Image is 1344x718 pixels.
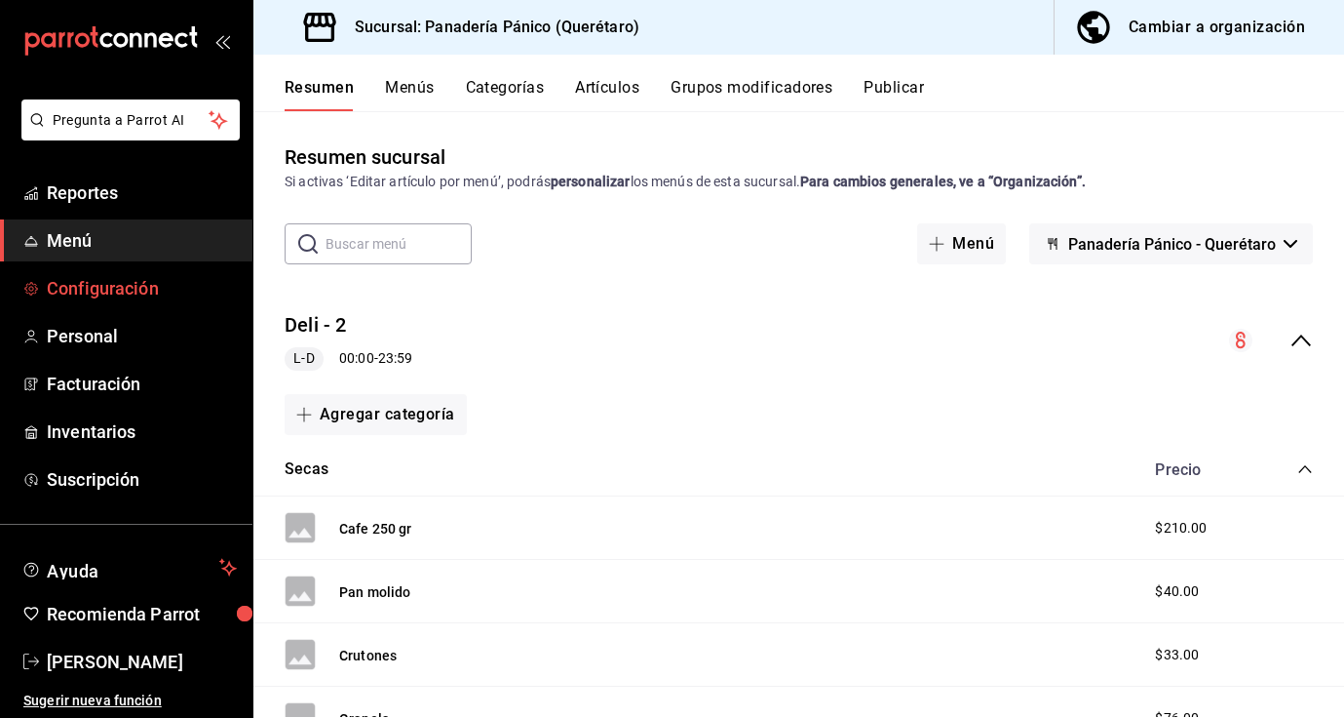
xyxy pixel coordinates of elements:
span: Personal [47,323,237,349]
button: open_drawer_menu [214,33,230,49]
button: Pregunta a Parrot AI [21,100,240,140]
div: Precio [1135,460,1260,479]
span: $40.00 [1155,581,1199,602]
button: Deli - 2 [285,311,347,339]
span: Facturación [47,371,237,397]
button: Grupos modificadores [671,78,832,111]
div: Resumen sucursal [285,142,445,172]
span: Menú [47,227,237,254]
div: collapse-menu-row [253,296,1344,386]
span: [PERSON_NAME] [47,649,237,675]
h3: Sucursal: Panadería Pánico (Querétaro) [339,16,639,39]
input: Buscar menú [326,224,472,263]
span: Configuración [47,275,237,301]
a: Pregunta a Parrot AI [14,124,240,144]
span: Sugerir nueva función [23,691,237,711]
div: Si activas ‘Editar artículo por menú’, podrás los menús de esta sucursal. [285,172,1313,192]
div: Cambiar a organización [1129,14,1305,41]
span: L-D [286,348,322,369]
button: Menú [917,223,1006,264]
span: Pregunta a Parrot AI [53,110,210,131]
span: Recomienda Parrot [47,601,237,627]
button: Crutones [339,646,397,665]
div: navigation tabs [285,78,1344,111]
span: Inventarios [47,419,237,445]
button: Artículos [575,78,639,111]
strong: Para cambios generales, ve a “Organización”. [800,174,1086,189]
div: 00:00 - 23:59 [285,347,412,371]
button: Secas [285,459,328,481]
button: Resumen [285,78,354,111]
span: Ayuda [47,556,211,579]
button: Menús [385,78,434,111]
span: Suscripción [47,466,237,493]
strong: personalizar [551,174,631,189]
button: Categorías [466,78,545,111]
span: $33.00 [1155,645,1199,665]
button: collapse-category-row [1297,461,1313,477]
span: Panadería Pánico - Querétaro [1068,235,1276,254]
button: Panadería Pánico - Querétaro [1029,223,1313,264]
button: Publicar [864,78,924,111]
button: Agregar categoría [285,394,467,435]
button: Cafe 250 gr [339,519,412,538]
span: Reportes [47,179,237,206]
button: Pan molido [339,582,411,602]
span: $210.00 [1155,518,1207,538]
